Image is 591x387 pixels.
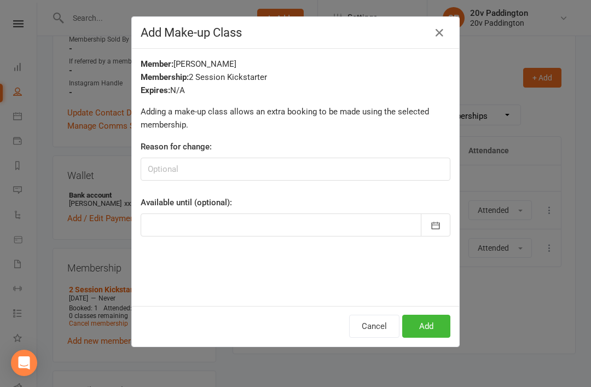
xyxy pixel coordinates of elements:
[141,71,450,84] div: 2 Session Kickstarter
[141,84,450,97] div: N/A
[141,85,170,95] strong: Expires:
[141,196,232,209] label: Available until (optional):
[349,315,399,338] button: Cancel
[141,105,450,131] p: Adding a make-up class allows an extra booking to be made using the selected membership.
[431,24,448,42] button: Close
[141,59,173,69] strong: Member:
[141,140,212,153] label: Reason for change:
[11,350,37,376] div: Open Intercom Messenger
[141,26,450,39] h4: Add Make-up Class
[141,72,189,82] strong: Membership:
[141,158,450,181] input: Optional
[402,315,450,338] button: Add
[141,57,450,71] div: [PERSON_NAME]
